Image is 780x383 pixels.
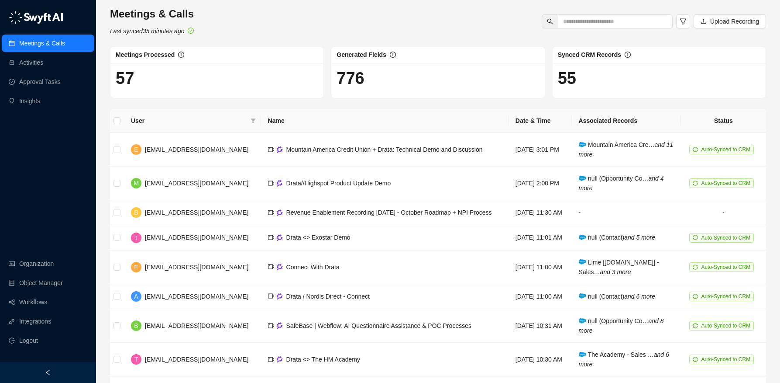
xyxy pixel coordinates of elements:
span: Generated Fields [337,51,386,58]
span: Mountain America Cre… [579,141,673,158]
span: check-circle [188,28,194,34]
th: Date & Time [509,109,572,133]
i: and 4 more [579,175,664,191]
a: Workflows [19,293,47,311]
td: [DATE] 11:00 AM [509,284,572,309]
td: - [572,200,681,225]
td: [DATE] 2:00 PM [509,167,572,200]
span: info-circle [390,52,396,58]
span: null (Contact) [579,293,655,300]
td: [DATE] 10:31 AM [509,309,572,343]
span: Auto-Synced to CRM [701,180,750,186]
span: sync [693,294,698,299]
img: gong-Dwh8HbPa.png [277,264,283,270]
img: gong-Dwh8HbPa.png [277,234,283,241]
img: gong-Dwh8HbPa.png [277,146,283,153]
th: Name [261,109,509,133]
a: Insights [19,92,40,110]
span: Drata / Nordis Direct - Connect [286,293,370,300]
span: null (Opportunity Co… [579,317,664,334]
span: sync [693,235,698,240]
span: logout [9,338,15,344]
th: Associated Records [572,109,681,133]
span: video-camera [268,146,274,153]
span: Upload Recording [710,17,759,26]
span: User [131,116,247,125]
span: info-circle [625,52,631,58]
td: [DATE] 11:00 AM [509,251,572,284]
th: Status [681,109,766,133]
span: sync [693,265,698,270]
span: T [134,233,138,243]
span: video-camera [268,180,274,186]
img: logo-05li4sbe.png [9,11,63,24]
img: gong-Dwh8HbPa.png [277,293,283,299]
span: Connect With Drata [286,264,340,271]
iframe: Open customer support [752,354,776,378]
span: video-camera [268,209,274,216]
h3: Meetings & Calls [110,7,194,21]
span: sync [693,147,698,152]
i: and 6 more [624,293,655,300]
span: search [547,18,553,24]
span: Auto-Synced to CRM [701,356,750,362]
img: gong-Dwh8HbPa.png [277,180,283,186]
span: sync [693,181,698,186]
span: Auto-Synced to CRM [701,235,750,241]
span: [EMAIL_ADDRESS][DOMAIN_NAME] [145,209,248,216]
span: sync [693,323,698,328]
span: [EMAIL_ADDRESS][DOMAIN_NAME] [145,293,248,300]
span: Lime [[DOMAIN_NAME]] - Sales… [579,259,659,275]
i: and 3 more [600,268,631,275]
td: [DATE] 3:01 PM [509,133,572,167]
span: M [134,178,139,188]
h1: 55 [558,68,760,88]
span: sync [693,357,698,362]
span: The Academy - Sales … [579,351,669,368]
span: video-camera [268,356,274,362]
img: gong-Dwh8HbPa.png [277,322,283,329]
span: video-camera [268,264,274,270]
span: info-circle [178,52,184,58]
i: and 6 more [579,351,669,368]
a: Integrations [19,313,51,330]
td: [DATE] 11:30 AM [509,200,572,225]
a: Organization [19,255,54,272]
span: SafeBase | Webflow: AI Questionnaire Assistance & POC Processes [286,322,471,329]
span: T [134,355,138,364]
span: left [45,369,51,376]
img: gong-Dwh8HbPa.png [277,209,283,216]
span: filter [251,118,256,123]
a: Object Manager [19,274,63,292]
span: [EMAIL_ADDRESS][DOMAIN_NAME] [145,322,248,329]
span: Drata <> The HM Academy [286,356,360,363]
a: Approval Tasks [19,73,61,91]
span: [EMAIL_ADDRESS][DOMAIN_NAME] [145,264,248,271]
i: and 11 more [579,141,673,158]
button: Upload Recording [694,14,766,28]
span: [EMAIL_ADDRESS][DOMAIN_NAME] [145,180,248,187]
span: Auto-Synced to CRM [701,146,750,153]
span: Auto-Synced to CRM [701,293,750,299]
span: Drata <> Exostar Demo [286,234,350,241]
a: Activities [19,54,43,71]
span: Meetings Processed [116,51,175,58]
span: upload [701,18,707,24]
span: B [134,208,138,217]
span: video-camera [268,323,274,329]
span: filter [680,18,687,25]
span: null (Opportunity Co… [579,175,664,191]
span: Synced CRM Records [558,51,621,58]
h1: 57 [116,68,318,88]
span: video-camera [268,293,274,299]
span: Logout [19,332,38,349]
span: [EMAIL_ADDRESS][DOMAIN_NAME] [145,234,248,241]
i: Last synced 35 minutes ago [110,28,184,35]
td: [DATE] 11:01 AM [509,225,572,250]
span: Drata//Highspot Product Update Demo [286,180,391,187]
span: [EMAIL_ADDRESS][DOMAIN_NAME] [145,356,248,363]
td: - [681,200,766,225]
span: null (Contact) [579,234,655,241]
span: Auto-Synced to CRM [701,323,750,329]
span: filter [249,114,258,127]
